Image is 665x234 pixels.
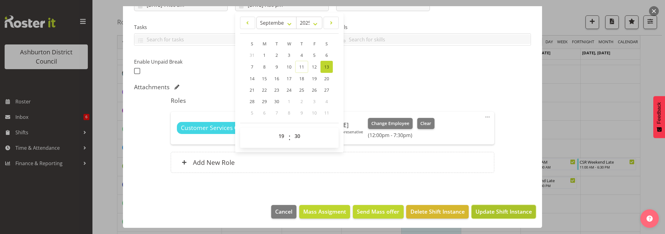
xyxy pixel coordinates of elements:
[475,207,532,215] span: Update Shift Instance
[250,52,255,58] span: 31
[271,61,283,73] a: 9
[320,73,333,84] a: 20
[258,61,271,73] a: 8
[258,96,271,107] a: 29
[271,96,283,107] a: 30
[308,84,320,96] a: 26
[371,120,409,127] span: Change Employee
[258,49,271,61] a: 1
[134,35,328,44] input: Search for tasks
[471,205,536,219] button: Update Shift Instance
[288,52,290,58] span: 3
[299,87,304,93] span: 25
[647,215,653,222] img: help-xxl-2.png
[271,205,296,219] button: Cancel
[656,102,662,124] span: Feedback
[262,76,267,81] span: 15
[181,123,258,132] span: Customer Services Officer 1
[275,207,292,215] span: Cancel
[295,84,308,96] a: 25
[653,96,665,138] button: Feedback - Show survey
[368,132,434,138] h6: (12:00pm - 7:30pm)
[325,41,328,47] span: S
[246,73,258,84] a: 14
[134,23,329,31] label: Tasks
[263,110,266,116] span: 6
[271,73,283,84] a: 16
[250,76,255,81] span: 14
[320,84,333,96] a: 27
[283,49,295,61] a: 3
[263,41,267,47] span: M
[283,84,295,96] a: 24
[325,98,328,104] span: 4
[171,97,494,104] h5: Roles
[336,23,531,31] label: Skills
[258,84,271,96] a: 22
[250,87,255,93] span: 21
[251,110,253,116] span: 5
[299,76,304,81] span: 18
[274,76,279,81] span: 16
[320,61,333,73] a: 13
[262,87,267,93] span: 22
[353,205,403,219] button: Send Mass offer
[295,49,308,61] a: 4
[299,205,350,219] button: Mass Assigment
[271,84,283,96] a: 23
[246,84,258,96] a: 21
[287,41,291,47] span: W
[313,52,316,58] span: 5
[368,118,413,129] button: Change Employee
[300,98,303,104] span: 2
[312,110,317,116] span: 10
[299,64,304,70] span: 11
[320,49,333,61] a: 6
[193,158,235,166] h6: Add New Role
[288,98,290,104] span: 1
[251,41,253,47] span: S
[287,64,292,70] span: 10
[258,73,271,84] a: 15
[417,118,435,129] button: Clear
[303,207,346,215] span: Mass Assigment
[295,73,308,84] a: 18
[406,205,468,219] button: Delete Shift Instance
[283,73,295,84] a: 17
[275,41,278,47] span: T
[337,35,531,44] input: Search for skills
[312,76,317,81] span: 19
[246,61,258,73] a: 7
[262,98,267,104] span: 29
[271,49,283,61] a: 2
[300,52,303,58] span: 4
[288,110,290,116] span: 8
[324,76,329,81] span: 20
[313,98,316,104] span: 3
[246,96,258,107] a: 28
[312,87,317,93] span: 26
[275,110,278,116] span: 7
[287,87,292,93] span: 24
[134,58,228,65] label: Enable Unpaid Break
[313,41,316,47] span: F
[283,61,295,73] a: 10
[287,76,292,81] span: 17
[324,87,329,93] span: 27
[134,83,169,91] h5: Attachments
[300,110,303,116] span: 9
[263,52,266,58] span: 1
[410,207,465,215] span: Delete Shift Instance
[251,64,253,70] span: 7
[274,98,279,104] span: 30
[312,64,317,70] span: 12
[420,120,431,127] span: Clear
[324,110,329,116] span: 11
[274,87,279,93] span: 23
[308,61,320,73] a: 12
[300,41,303,47] span: T
[250,98,255,104] span: 28
[308,49,320,61] a: 5
[295,61,308,73] a: 11
[275,52,278,58] span: 2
